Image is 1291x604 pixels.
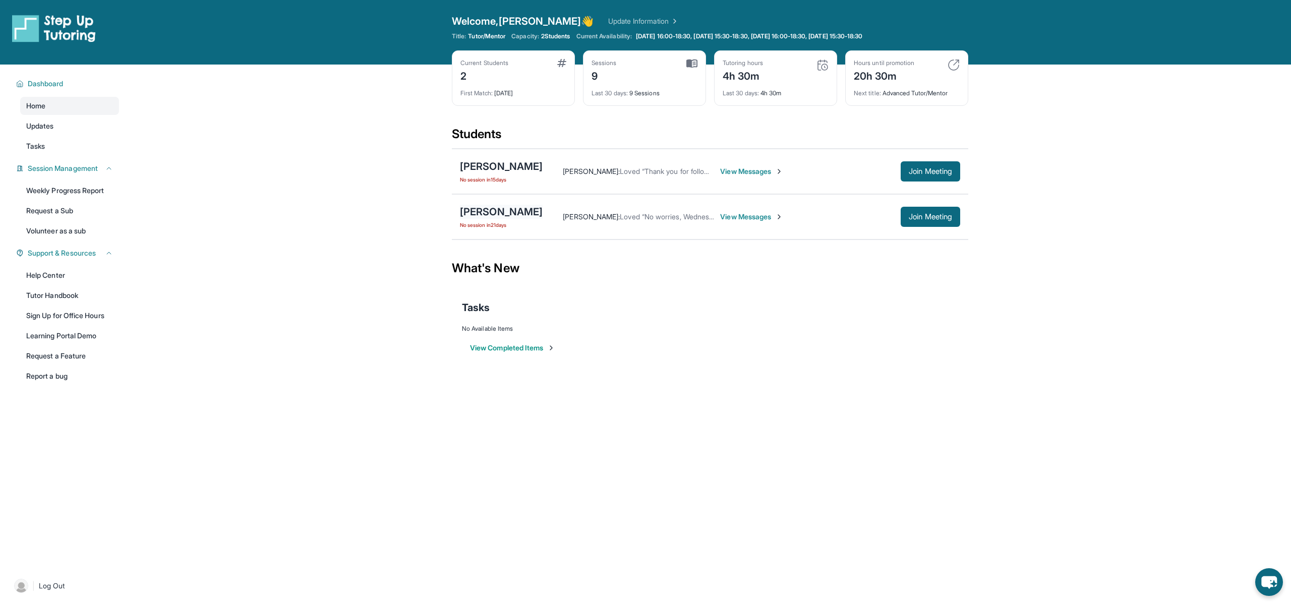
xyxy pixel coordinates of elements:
img: Chevron-Right [775,213,783,221]
button: Join Meeting [901,207,960,227]
div: Students [452,126,968,148]
a: Learning Portal Demo [20,327,119,345]
span: Tasks [462,300,490,315]
span: First Match : [460,89,493,97]
div: No Available Items [462,325,958,333]
div: Sessions [592,59,617,67]
span: Welcome, [PERSON_NAME] 👋 [452,14,594,28]
a: Request a Feature [20,347,119,365]
div: Current Students [460,59,508,67]
span: Join Meeting [909,214,952,220]
a: Help Center [20,266,119,284]
span: [PERSON_NAME] : [563,212,620,221]
img: user-img [14,579,28,593]
button: Join Meeting [901,161,960,182]
a: [DATE] 16:00-18:30, [DATE] 15:30-18:30, [DATE] 16:00-18:30, [DATE] 15:30-18:30 [634,32,864,40]
span: Session Management [28,163,98,173]
span: Last 30 days : [592,89,628,97]
span: Capacity: [511,32,539,40]
div: [PERSON_NAME] [460,159,543,173]
div: Tutoring hours [723,59,763,67]
span: Log Out [39,581,65,591]
a: Updates [20,117,119,135]
span: Home [26,101,45,111]
span: View Messages [720,212,783,222]
span: Tutor/Mentor [468,32,505,40]
a: Volunteer as a sub [20,222,119,240]
div: 9 Sessions [592,83,697,97]
span: No session in 21 days [460,221,543,229]
span: 2 Students [541,32,570,40]
a: Request a Sub [20,202,119,220]
img: card [686,59,697,68]
span: No session in 15 days [460,175,543,184]
span: Next title : [854,89,881,97]
div: 2 [460,67,508,83]
img: Chevron-Right [775,167,783,175]
img: card [557,59,566,67]
button: chat-button [1255,568,1283,596]
button: Session Management [24,163,113,173]
a: |Log Out [10,575,119,597]
span: Loved “No worries, Wednesdays and Fridays are great” [620,212,796,221]
div: 20h 30m [854,67,914,83]
div: Hours until promotion [854,59,914,67]
img: logo [12,14,96,42]
div: 4h 30m [723,67,763,83]
span: Tasks [26,141,45,151]
span: Dashboard [28,79,64,89]
a: Home [20,97,119,115]
span: | [32,580,35,592]
span: Support & Resources [28,248,96,258]
img: Chevron Right [669,16,679,26]
a: Report a bug [20,367,119,385]
button: Support & Resources [24,248,113,258]
a: Sign Up for Office Hours [20,307,119,325]
a: Tutor Handbook [20,286,119,305]
span: Loved “Thank you for following up!” [620,167,733,175]
div: 4h 30m [723,83,829,97]
a: Weekly Progress Report [20,182,119,200]
div: 9 [592,67,617,83]
div: What's New [452,246,968,290]
div: [DATE] [460,83,566,97]
span: Last 30 days : [723,89,759,97]
span: Updates [26,121,54,131]
img: card [816,59,829,71]
a: Tasks [20,137,119,155]
img: card [948,59,960,71]
button: Dashboard [24,79,113,89]
span: [PERSON_NAME] : [563,167,620,175]
button: View Completed Items [470,343,555,353]
a: Update Information [608,16,679,26]
span: Title: [452,32,466,40]
div: [PERSON_NAME] [460,205,543,219]
span: [DATE] 16:00-18:30, [DATE] 15:30-18:30, [DATE] 16:00-18:30, [DATE] 15:30-18:30 [636,32,862,40]
span: Current Availability: [576,32,632,40]
span: View Messages [720,166,783,176]
span: Join Meeting [909,168,952,174]
div: Advanced Tutor/Mentor [854,83,960,97]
